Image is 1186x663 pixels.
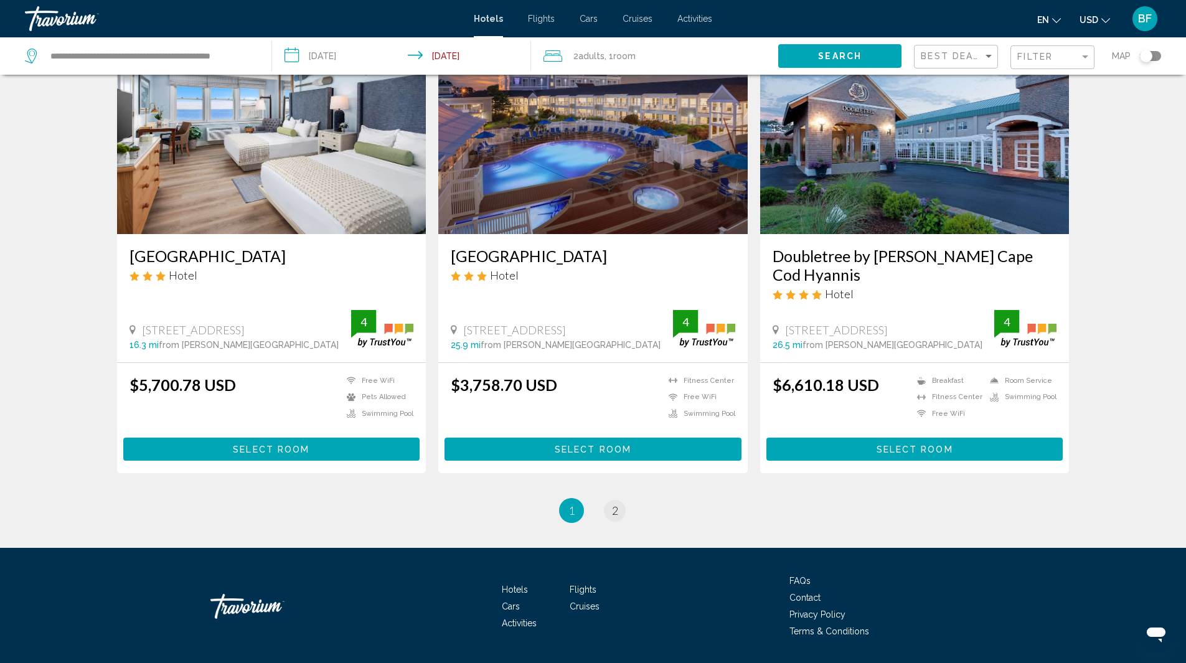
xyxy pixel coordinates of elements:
li: Free WiFi [662,392,735,402]
button: Filter [1010,45,1094,70]
a: [GEOGRAPHIC_DATA] [129,247,414,265]
a: Travorium [210,588,335,625]
span: 1 [568,504,575,517]
li: Pets Allowed [341,392,413,402]
span: BF [1138,12,1152,25]
a: Select Room [123,441,420,454]
span: en [1037,15,1049,25]
button: Change currency [1080,11,1110,29]
li: Room Service [984,375,1057,386]
button: Select Room [766,438,1063,461]
ins: $6,610.18 USD [773,375,879,394]
li: Swimming Pool [341,408,413,419]
span: Best Deals [921,51,986,61]
span: USD [1080,15,1098,25]
a: [GEOGRAPHIC_DATA] [451,247,735,265]
div: 4 [673,314,698,329]
button: User Menu [1129,6,1161,32]
a: Flights [528,14,555,24]
a: Hotels [474,14,503,24]
span: Select Room [877,444,953,454]
span: Select Room [233,444,309,454]
ins: $5,700.78 USD [129,375,236,394]
li: Fitness Center [662,375,735,386]
ins: $3,758.70 USD [451,375,557,394]
a: Travorium [25,6,461,31]
li: Breakfast [911,375,984,386]
div: 3 star Hotel [451,268,735,282]
img: Hotel image [760,35,1070,234]
a: Flights [570,585,596,595]
span: from [PERSON_NAME][GEOGRAPHIC_DATA] [159,340,339,350]
img: trustyou-badge.svg [994,310,1057,347]
a: Cars [502,601,520,611]
span: from [PERSON_NAME][GEOGRAPHIC_DATA] [481,340,661,350]
span: Room [613,51,636,61]
a: Select Room [766,441,1063,454]
a: Cruises [570,601,600,611]
a: Cruises [623,14,652,24]
img: Hotel image [117,35,426,234]
ul: Pagination [117,498,1070,523]
img: Hotel image [438,35,748,234]
a: Activities [677,14,712,24]
span: [STREET_ADDRESS] [785,323,888,337]
mat-select: Sort by [921,52,994,62]
a: Terms & Conditions [789,626,869,636]
button: Search [778,44,901,67]
button: Select Room [123,438,420,461]
span: , 1 [605,47,636,65]
span: 2 [612,504,618,517]
div: 3 star Hotel [129,268,414,282]
span: 16.3 mi [129,340,159,350]
button: Travelers: 2 adults, 0 children [531,37,778,75]
div: 4 star Hotel [773,287,1057,301]
iframe: Button to launch messaging window [1136,613,1176,653]
a: Hotels [502,585,528,595]
span: 25.9 mi [451,340,481,350]
a: Activities [502,618,537,628]
li: Swimming Pool [662,408,735,419]
span: Hotel [169,268,197,282]
button: Check-in date: Aug 8, 2026 Check-out date: Aug 16, 2026 [272,37,532,75]
button: Select Room [445,438,741,461]
a: FAQs [789,576,811,586]
span: Adults [578,51,605,61]
span: [STREET_ADDRESS] [463,323,566,337]
a: Select Room [445,441,741,454]
li: Swimming Pool [984,392,1057,402]
span: Filter [1017,52,1053,62]
div: 4 [351,314,376,329]
span: Hotel [490,268,519,282]
div: 4 [994,314,1019,329]
a: Doubletree by [PERSON_NAME] Cape Cod Hyannis [773,247,1057,284]
button: Toggle map [1131,50,1161,62]
span: Hotel [825,287,854,301]
span: from [PERSON_NAME][GEOGRAPHIC_DATA] [802,340,982,350]
a: Cars [580,14,598,24]
button: Change language [1037,11,1061,29]
span: 26.5 mi [773,340,802,350]
li: Fitness Center [911,392,984,402]
span: Privacy Policy [789,609,845,619]
span: [STREET_ADDRESS] [142,323,245,337]
a: Contact [789,593,821,603]
span: Select Room [555,444,631,454]
img: trustyou-badge.svg [351,310,413,347]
